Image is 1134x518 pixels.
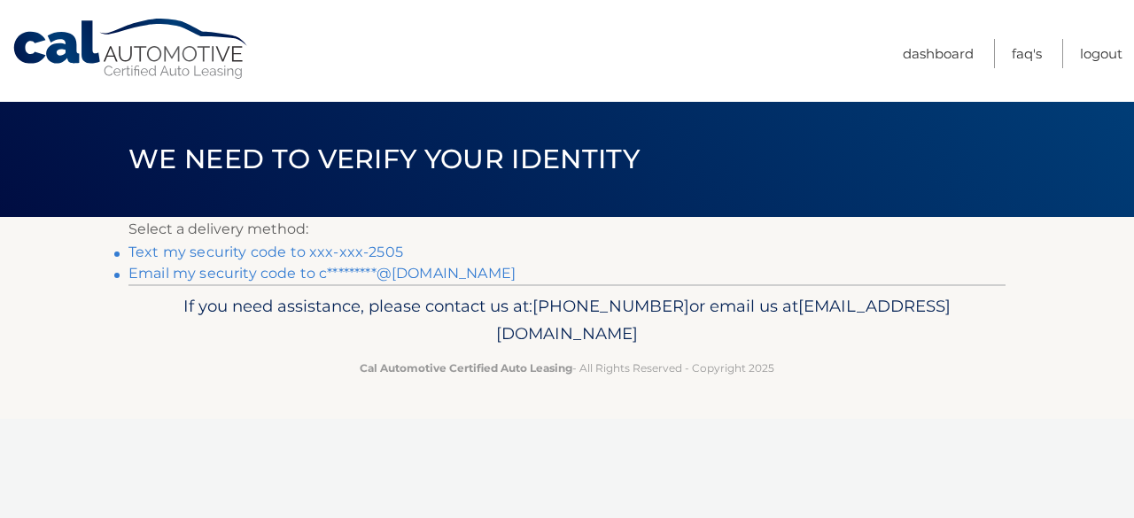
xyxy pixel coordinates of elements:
[12,18,251,81] a: Cal Automotive
[1012,39,1042,68] a: FAQ's
[128,217,1006,242] p: Select a delivery method:
[128,143,640,175] span: We need to verify your identity
[140,292,994,349] p: If you need assistance, please contact us at: or email us at
[128,244,403,260] a: Text my security code to xxx-xxx-2505
[360,361,572,375] strong: Cal Automotive Certified Auto Leasing
[128,265,516,282] a: Email my security code to c*********@[DOMAIN_NAME]
[140,359,994,377] p: - All Rights Reserved - Copyright 2025
[532,296,689,316] span: [PHONE_NUMBER]
[1080,39,1122,68] a: Logout
[903,39,974,68] a: Dashboard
